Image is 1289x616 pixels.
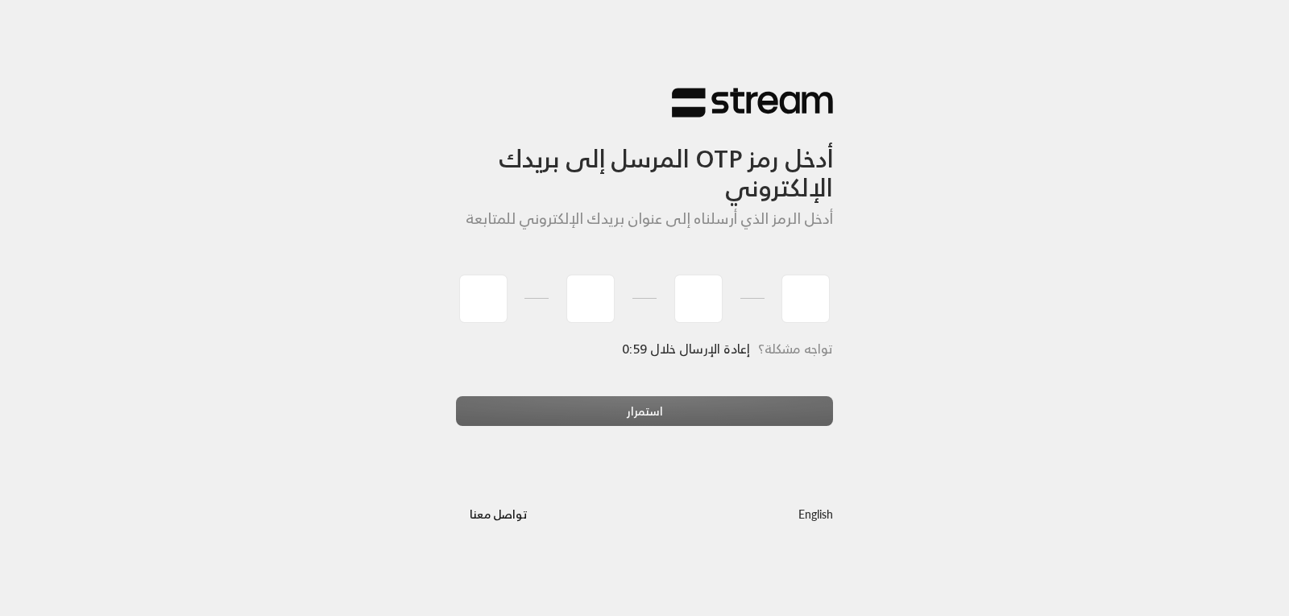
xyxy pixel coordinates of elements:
span: تواجه مشكلة؟ [758,337,833,360]
span: إعادة الإرسال خلال 0:59 [623,337,750,360]
a: تواصل معنا [456,504,541,524]
button: تواصل معنا [456,499,541,529]
img: Stream Logo [672,87,833,118]
h3: أدخل رمز OTP المرسل إلى بريدك الإلكتروني [456,118,833,203]
a: English [798,499,833,529]
h5: أدخل الرمز الذي أرسلناه إلى عنوان بريدك الإلكتروني للمتابعة [456,210,833,228]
